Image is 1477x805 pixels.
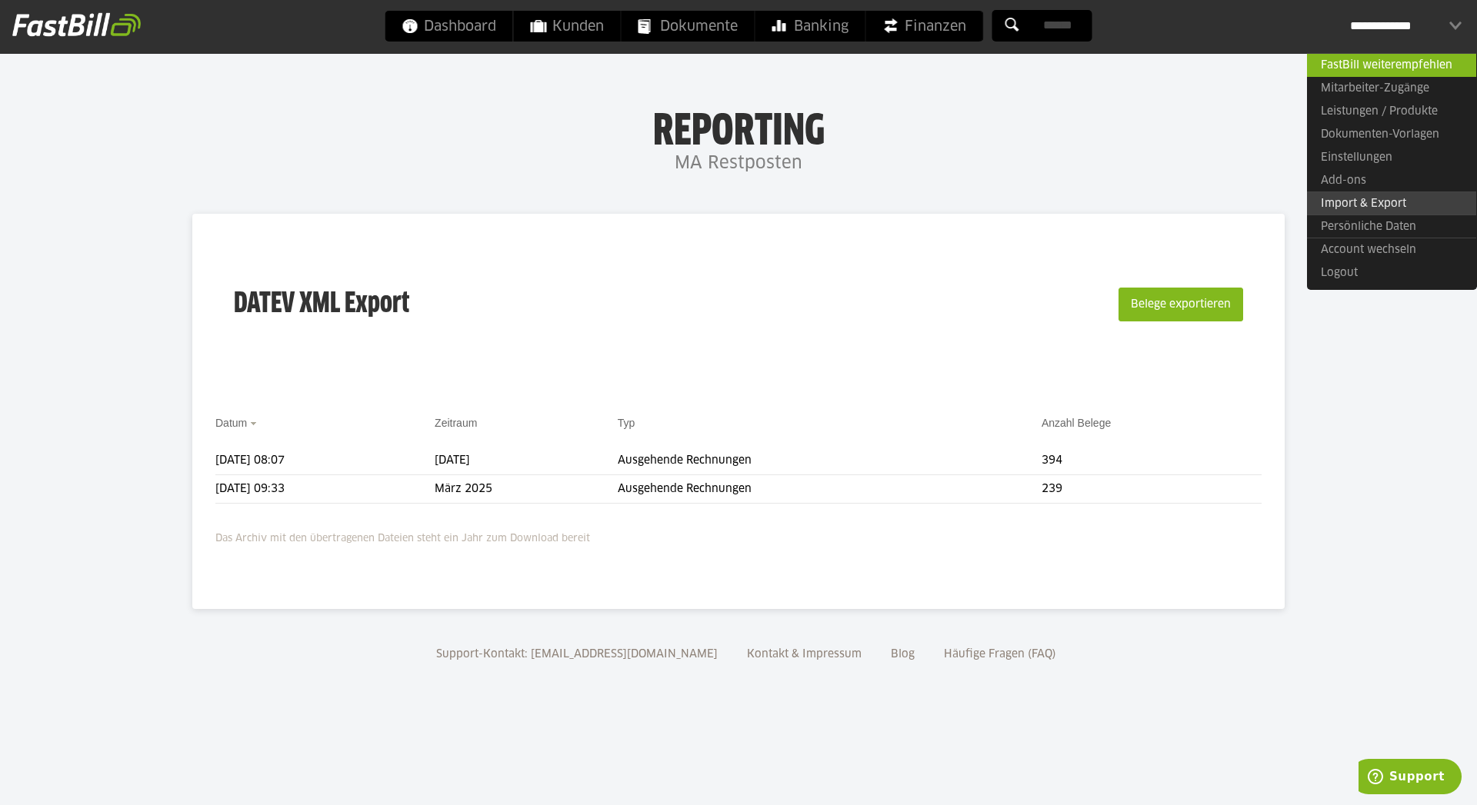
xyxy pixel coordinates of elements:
a: Import & Export [1307,191,1476,215]
span: Finanzen [883,11,966,42]
td: Ausgehende Rechnungen [618,447,1042,475]
a: FastBill weiterempfehlen [1307,53,1476,77]
h3: DATEV XML Export [234,255,409,354]
a: Typ [618,417,635,429]
a: Kontakt & Impressum [742,649,867,660]
td: 394 [1042,447,1262,475]
a: Kunden [514,11,621,42]
img: fastbill_logo_white.png [12,12,141,37]
td: Ausgehende Rechnungen [618,475,1042,504]
a: Persönliche Daten [1307,215,1476,238]
a: Logout [1307,261,1476,284]
td: [DATE] [435,447,618,475]
span: Kunden [531,11,604,42]
a: Finanzen [866,11,983,42]
h1: Reporting [154,108,1323,148]
a: Support-Kontakt: [EMAIL_ADDRESS][DOMAIN_NAME] [431,649,723,660]
span: Dokumente [638,11,738,42]
a: Mitarbeiter-Zugänge [1307,77,1476,100]
a: Blog [885,649,920,660]
span: Banking [772,11,849,42]
span: Dashboard [402,11,496,42]
img: sort_desc.gif [250,422,260,425]
a: Datum [215,417,247,429]
td: [DATE] 09:33 [215,475,435,504]
iframe: Öffnet ein Widget, in dem Sie weitere Informationen finden [1359,759,1462,797]
a: Dokumente [622,11,755,42]
td: [DATE] 08:07 [215,447,435,475]
a: Häufige Fragen (FAQ) [939,649,1062,660]
a: Zeitraum [435,417,477,429]
a: Account wechseln [1307,238,1476,261]
td: März 2025 [435,475,618,504]
p: Das Archiv mit den übertragenen Dateien steht ein Jahr zum Download bereit [215,523,1262,547]
a: Einstellungen [1307,146,1476,169]
a: Dashboard [385,11,513,42]
a: Add-ons [1307,169,1476,192]
a: Leistungen / Produkte [1307,100,1476,123]
td: 239 [1042,475,1262,504]
a: Dokumenten-Vorlagen [1307,123,1476,146]
a: Banking [755,11,865,42]
a: Anzahl Belege [1042,417,1111,429]
button: Belege exportieren [1119,288,1243,321]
